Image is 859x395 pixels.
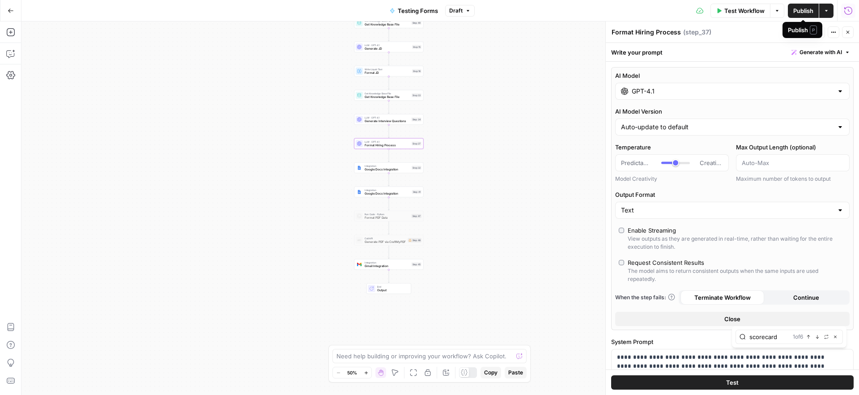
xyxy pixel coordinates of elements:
div: The model aims to return consistent outputs when the same inputs are used repeatedly. [628,267,846,283]
g: Edge from step_45 to end [388,270,390,283]
g: Edge from step_47 to step_48 [388,221,390,234]
span: Get Knowledge Base File [365,22,410,27]
span: Testing Forms [398,6,438,15]
button: Draft [445,5,475,17]
span: End [377,285,408,289]
g: Edge from step_41 to step_47 [388,197,390,210]
div: Request Consistent Results [628,258,704,267]
span: Integration [365,188,410,192]
div: IntegrationGoogle Docs IntegrationStep 41 [354,187,424,197]
div: Step 41 [412,190,422,194]
span: LLM · GPT-4.1 [365,140,410,144]
span: 50% [347,369,357,376]
span: Call API [365,237,406,240]
input: Text [621,206,833,215]
label: AI Model Version [615,107,850,116]
div: Step 40 [412,21,422,25]
div: Step 33 [412,93,421,98]
span: Close [724,314,740,323]
span: Get Knowledge Base File [365,92,410,95]
div: Step 45 [412,263,422,267]
span: Get Knowledge Base File [365,95,410,99]
span: Test [810,28,821,36]
button: Test [798,26,825,38]
div: LLM · GPT-4.1Generate JDStep 15 [354,42,424,52]
span: ( step_37 ) [683,28,711,37]
span: Format JD [365,71,410,75]
div: Step 16 [412,69,421,73]
div: Write your prompt [606,43,859,61]
img: Instagram%20post%20-%201%201.png [357,190,361,194]
div: EndOutput [354,283,424,294]
div: Step 15 [412,45,421,49]
g: Edge from step_15 to step_16 [388,52,390,65]
label: Temperature [615,143,729,152]
span: Paste [508,369,523,377]
label: AI Model [615,71,850,80]
button: Publish [788,4,819,18]
button: Test [611,375,854,390]
span: Test [726,378,739,387]
label: Output Format [615,190,850,199]
button: Close [615,312,850,326]
input: Auto-Max [742,158,844,167]
div: LLM · GPT-4.1Format Hiring ProcessStep 37 [354,138,424,149]
span: Run Code · Python [365,212,410,216]
span: Generate JD [365,47,410,51]
span: LLM · GPT-4.1 [365,116,410,119]
div: Step 47 [412,214,422,218]
div: Get Knowledge Base FileGet Knowledge Base FileStep 33 [354,90,424,101]
span: 1 of 6 [793,333,803,341]
span: Continue [793,293,819,302]
g: Edge from step_40 to step_15 [388,28,390,41]
div: Run Code · PythonFormat PDF DataStep 47 [354,211,424,221]
button: Generate with AI [788,47,854,58]
g: Edge from step_48 to step_45 [388,246,390,259]
span: Google Docs Integration [365,167,410,172]
input: Request Consistent ResultsThe model aims to return consistent outputs when the same inputs are us... [619,260,624,265]
span: Terminate Workflow [694,293,751,302]
span: LLM · GPT-4.1 [365,43,410,47]
img: Instagram%20post%20-%201%201.png [357,166,361,170]
g: Edge from step_32 to step_41 [388,173,390,186]
span: Generate with AI [799,48,842,56]
span: Creative [700,158,723,167]
button: Test Workflow [710,4,770,18]
input: Enable StreamingView outputs as they are generated in real-time, rather than waiting for the enti... [619,228,624,233]
span: Generate Interview Questions [365,119,410,123]
span: Integration [365,164,410,168]
span: Test Workflow [724,6,765,15]
div: Write Liquid TextFormat JDStep 16 [354,66,424,76]
g: Edge from step_37 to step_32 [388,149,390,162]
div: Maximum number of tokens to output [736,175,850,183]
span: Write Liquid Text [365,68,410,71]
g: Edge from step_34 to step_37 [388,125,390,138]
span: Predictable [621,158,652,167]
div: Step 37 [412,142,421,146]
img: gmail%20(1).png [357,262,361,267]
label: Max Output Length (optional) [736,143,850,152]
div: Enable Streaming [628,226,676,235]
div: Get Knowledge Base FileGet Knowledge Base FileStep 40 [354,17,424,28]
label: System Prompt [611,337,854,346]
textarea: Format Hiring Process [612,28,681,37]
g: Edge from step_33 to step_34 [388,101,390,114]
input: Auto-update to default [621,123,833,132]
input: Select a model [632,87,833,96]
span: Copy [484,369,498,377]
span: Format PDF Data [365,216,410,220]
span: Gmail Integration [365,264,410,268]
div: Call APIGenerate PDF via CraftMyPDFStep 48 [354,235,424,246]
span: Google Docs Integration [365,191,410,196]
span: Draft [449,7,463,15]
div: IntegrationGoogle Docs IntegrationStep 32 [354,162,424,173]
button: Testing Forms [384,4,443,18]
div: Step 34 [412,118,422,122]
a: When the step fails: [615,293,675,302]
span: Format Hiring Process [365,143,410,148]
input: Search [749,332,789,341]
button: Paste [505,367,527,378]
span: Publish [793,6,813,15]
div: LLM · GPT-4.1Generate Interview QuestionsStep 34 [354,114,424,125]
